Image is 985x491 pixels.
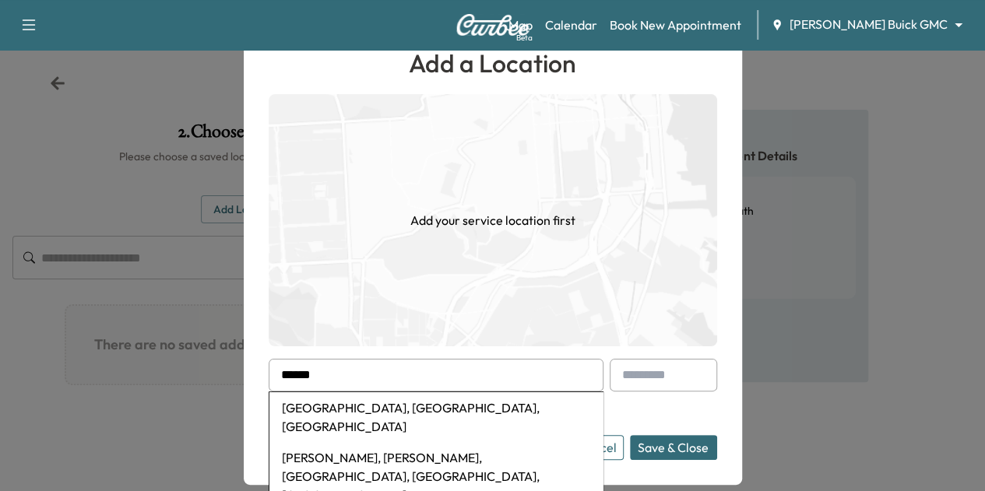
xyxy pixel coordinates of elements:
[269,94,717,346] img: empty-map-CL6vilOE.png
[410,211,575,230] h1: Add your service location first
[790,16,948,33] span: [PERSON_NAME] Buick GMC
[456,14,530,36] img: Curbee Logo
[630,435,717,460] button: Save & Close
[508,16,533,34] a: MapBeta
[610,16,741,34] a: Book New Appointment
[516,32,533,44] div: Beta
[269,44,717,82] h1: Add a Location
[545,16,597,34] a: Calendar
[269,392,603,442] li: [GEOGRAPHIC_DATA], [GEOGRAPHIC_DATA], [GEOGRAPHIC_DATA]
